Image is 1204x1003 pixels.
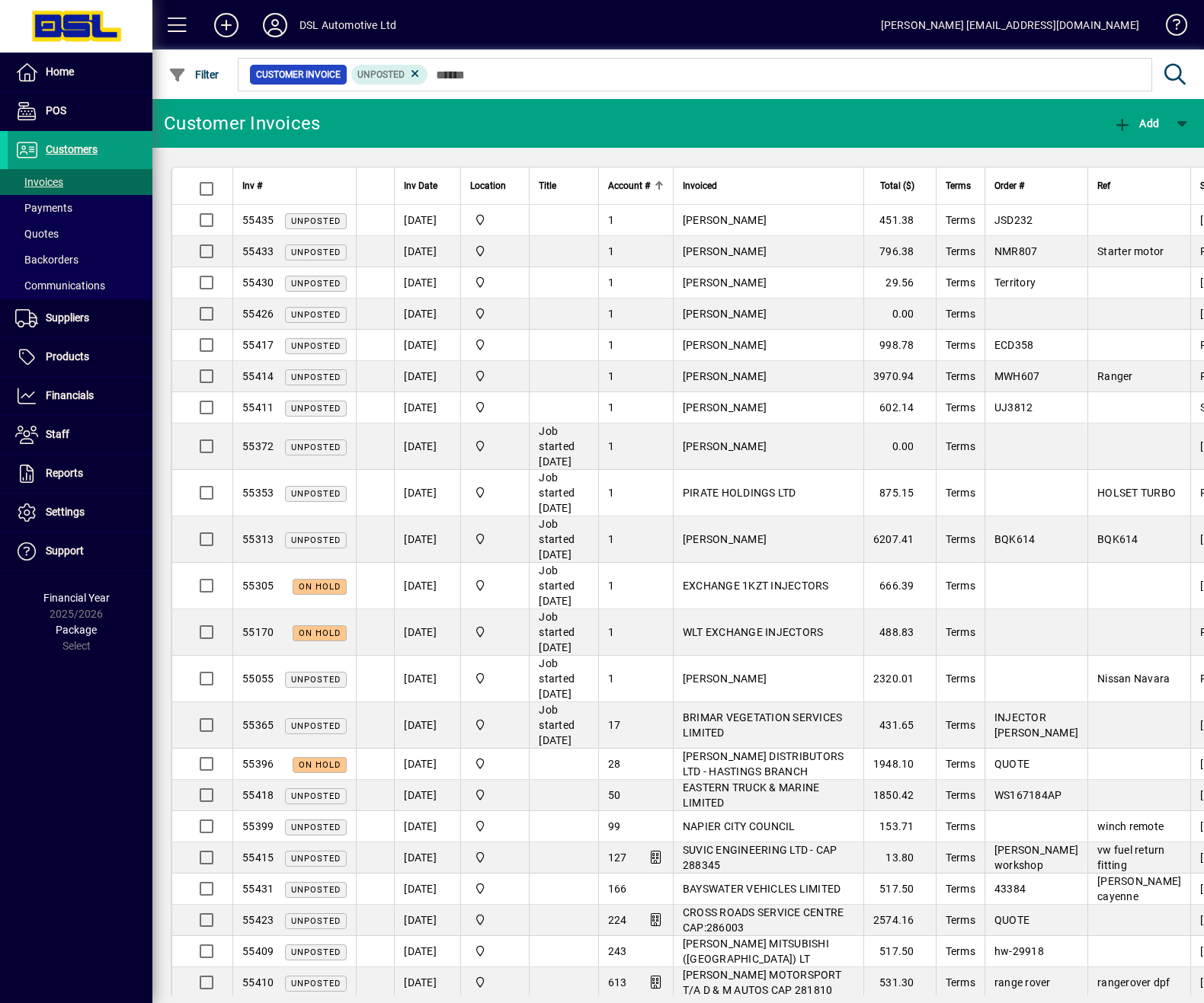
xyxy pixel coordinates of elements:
[291,310,341,320] span: Unposted
[46,311,89,324] span: Suppliers
[683,906,844,934] span: CROSS ROADS SERVICE CENTRE CAP:286003
[608,976,627,989] span: 613
[394,563,460,609] td: [DATE]
[164,111,320,136] div: Customer Invoices
[394,967,460,998] td: [DATE]
[863,423,936,470] td: 0.00
[863,236,936,267] td: 796.38
[863,780,936,811] td: 1850.42
[863,330,936,361] td: 998.78
[863,205,936,236] td: 451.38
[863,609,936,656] td: 488.83
[351,65,428,85] mat-chip: Customer Invoice Status: Unposted
[683,533,767,545] span: [PERSON_NAME]
[165,61,223,88] button: Filter
[946,533,975,545] span: Terms
[1110,110,1163,137] button: Add
[994,533,1036,545] span: BQK614
[470,787,520,803] span: Central
[394,811,460,842] td: [DATE]
[946,976,975,989] span: Terms
[946,851,975,864] span: Terms
[994,245,1038,257] span: NMR807
[863,361,936,392] td: 3970.94
[291,675,341,685] span: Unposted
[470,274,520,291] span: Central
[994,177,1024,194] span: Order #
[863,702,936,749] td: 431.65
[394,392,460,423] td: [DATE]
[15,228,59,240] span: Quotes
[8,273,152,299] a: Communications
[470,305,520,322] span: Central
[539,471,575,514] span: Job started [DATE]
[291,854,341,864] span: Unposted
[46,506,85,518] span: Settings
[1097,844,1165,871] span: vw fuel return fitting
[43,592,110,604] span: Financial Year
[608,672,614,685] span: 1
[8,299,152,337] a: Suppliers
[863,874,936,905] td: 517.50
[8,532,152,570] a: Support
[15,279,105,292] span: Communications
[8,92,152,130] a: POS
[683,276,767,289] span: [PERSON_NAME]
[291,442,341,452] span: Unposted
[539,657,575,700] span: Job started [DATE]
[470,212,520,228] span: Central
[470,177,506,194] span: Location
[683,711,843,739] span: BRIMAR VEGETATION SERVICES LIMITED
[291,404,341,414] span: Unposted
[299,582,341,592] span: On hold
[946,177,971,194] span: Terms
[394,656,460,702] td: [DATE]
[15,202,72,214] span: Payments
[994,789,1062,801] span: WS167184AP
[470,368,520,385] span: Central
[242,851,274,864] span: 55415
[946,580,975,592] span: Terms
[683,938,829,965] span: [PERSON_NAME] MITSUBISHI ([GEOGRAPHIC_DATA]) LT
[1113,117,1159,129] span: Add
[946,820,975,832] span: Terms
[608,719,621,731] span: 17
[863,811,936,842] td: 153.71
[394,609,460,656] td: [DATE]
[539,518,575,561] span: Job started [DATE]
[608,626,614,638] span: 1
[946,370,975,382] span: Terms
[608,851,627,864] span: 127
[8,53,152,91] a: Home
[946,339,975,351] span: Terms
[8,377,152,415] a: Financials
[394,470,460,516] td: [DATE]
[608,308,614,320] span: 1
[946,945,975,957] span: Terms
[539,177,589,194] div: Title
[242,758,274,770] span: 55396
[242,533,274,545] span: 55313
[1154,3,1185,53] a: Knowledge Base
[683,750,844,778] span: [PERSON_NAME] DISTRIBUTORS LTD - HASTINGS BRANCH
[394,299,460,330] td: [DATE]
[291,372,341,382] span: Unposted
[46,143,98,155] span: Customers
[46,65,74,78] span: Home
[394,236,460,267] td: [DATE]
[242,976,274,989] span: 55410
[539,704,575,746] span: Job started [DATE]
[394,905,460,936] td: [DATE]
[242,308,274,320] span: 55426
[994,914,1029,926] span: QUOTE
[470,912,520,928] span: Central
[1097,177,1110,194] span: Ref
[994,339,1034,351] span: ECD358
[683,580,829,592] span: EXCHANGE 1KZT INJECTORS
[683,969,841,996] span: [PERSON_NAME] MOTORSPORT T/A D & M AUTOS CAP 281810
[470,337,520,353] span: Central
[46,389,94,401] span: Financials
[470,755,520,772] span: Central
[8,338,152,376] a: Products
[291,885,341,895] span: Unposted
